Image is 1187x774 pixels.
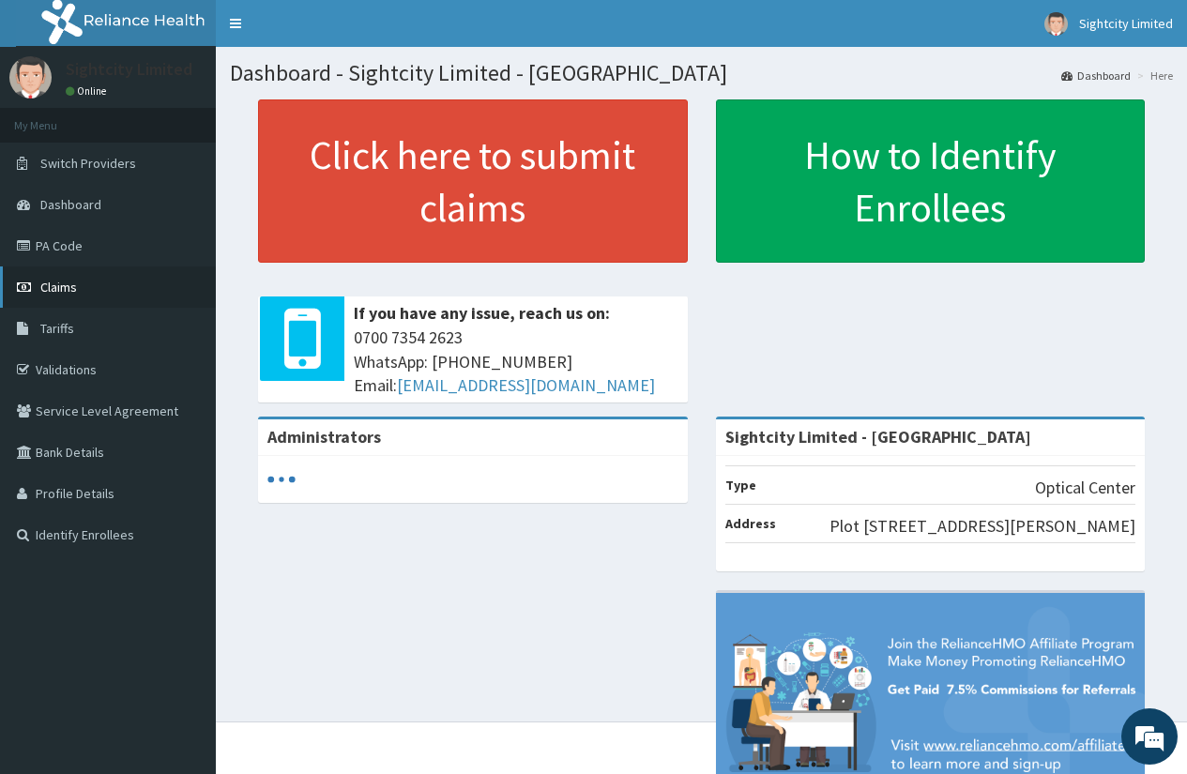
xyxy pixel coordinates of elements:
[267,426,381,448] b: Administrators
[1079,15,1173,32] span: Sightcity Limited
[1133,68,1173,83] li: Here
[66,61,192,78] p: Sightcity Limited
[716,99,1146,263] a: How to Identify Enrollees
[1035,476,1135,500] p: Optical Center
[725,426,1031,448] strong: Sightcity Limited - [GEOGRAPHIC_DATA]
[354,326,678,398] span: 0700 7354 2623 WhatsApp: [PHONE_NUMBER] Email:
[40,196,101,213] span: Dashboard
[258,99,688,263] a: Click here to submit claims
[40,320,74,337] span: Tariffs
[725,515,776,532] b: Address
[40,279,77,296] span: Claims
[267,465,296,493] svg: audio-loading
[40,155,136,172] span: Switch Providers
[1061,68,1131,83] a: Dashboard
[725,477,756,493] b: Type
[230,61,1173,85] h1: Dashboard - Sightcity Limited - [GEOGRAPHIC_DATA]
[829,514,1135,539] p: Plot [STREET_ADDRESS][PERSON_NAME]
[397,374,655,396] a: [EMAIL_ADDRESS][DOMAIN_NAME]
[1044,12,1068,36] img: User Image
[354,302,610,324] b: If you have any issue, reach us on:
[9,56,52,99] img: User Image
[66,84,111,98] a: Online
